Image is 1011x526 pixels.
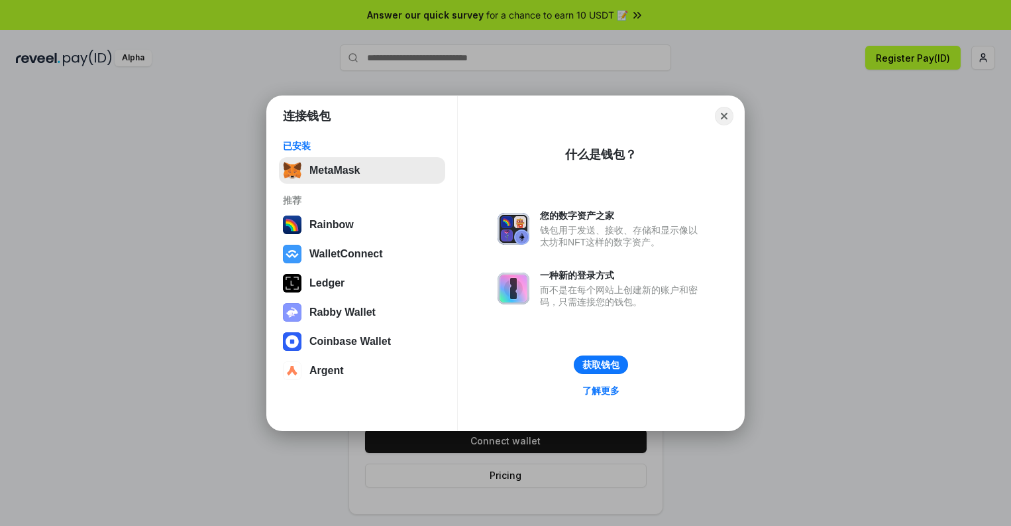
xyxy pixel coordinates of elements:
div: 钱包用于发送、接收、存储和显示像以太坊和NFT这样的数字资产。 [540,224,704,248]
button: Ledger [279,270,445,296]
div: Coinbase Wallet [309,336,391,348]
div: Rainbow [309,219,354,231]
img: svg+xml,%3Csvg%20fill%3D%22none%22%20height%3D%2233%22%20viewBox%3D%220%200%2035%2033%22%20width%... [283,161,301,180]
img: svg+xml,%3Csvg%20xmlns%3D%22http%3A%2F%2Fwww.w3.org%2F2000%2Fsvg%22%20fill%3D%22none%22%20viewBox... [498,273,529,304]
div: Rabby Wallet [309,306,376,318]
div: 您的数字资产之家 [540,210,704,222]
img: svg+xml,%3Csvg%20xmlns%3D%22http%3A%2F%2Fwww.w3.org%2F2000%2Fsvg%22%20fill%3D%22none%22%20viewBox... [498,213,529,245]
a: 了解更多 [574,382,627,399]
img: svg+xml,%3Csvg%20width%3D%2228%22%20height%3D%2228%22%20viewBox%3D%220%200%2028%2028%22%20fill%3D... [283,245,301,263]
div: 获取钱包 [582,359,619,371]
div: 推荐 [283,194,441,206]
div: 了解更多 [582,385,619,397]
div: 一种新的登录方式 [540,269,704,281]
button: MetaMask [279,157,445,184]
button: Close [715,107,733,125]
div: 什么是钱包？ [565,147,637,163]
div: 而不是在每个网站上创建新的账户和密码，只需连接您的钱包。 [540,284,704,308]
h1: 连接钱包 [283,108,331,124]
button: Rainbow [279,212,445,238]
div: WalletConnect [309,248,383,260]
div: 已安装 [283,140,441,152]
div: MetaMask [309,164,360,176]
img: svg+xml,%3Csvg%20xmlns%3D%22http%3A%2F%2Fwww.w3.org%2F2000%2Fsvg%22%20fill%3D%22none%22%20viewBox... [283,303,301,322]
button: Rabby Wallet [279,299,445,326]
img: svg+xml,%3Csvg%20width%3D%22120%22%20height%3D%22120%22%20viewBox%3D%220%200%20120%20120%22%20fil... [283,216,301,234]
div: Ledger [309,277,345,289]
button: WalletConnect [279,241,445,267]
div: Argent [309,365,344,377]
img: svg+xml,%3Csvg%20width%3D%2228%22%20height%3D%2228%22%20viewBox%3D%220%200%2028%2028%22%20fill%3D... [283,332,301,351]
button: Argent [279,358,445,384]
img: svg+xml,%3Csvg%20width%3D%2228%22%20height%3D%2228%22%20viewBox%3D%220%200%2028%2028%22%20fill%3D... [283,362,301,380]
img: svg+xml,%3Csvg%20xmlns%3D%22http%3A%2F%2Fwww.w3.org%2F2000%2Fsvg%22%20width%3D%2228%22%20height%3... [283,274,301,293]
button: 获取钱包 [574,356,628,374]
button: Coinbase Wallet [279,328,445,355]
